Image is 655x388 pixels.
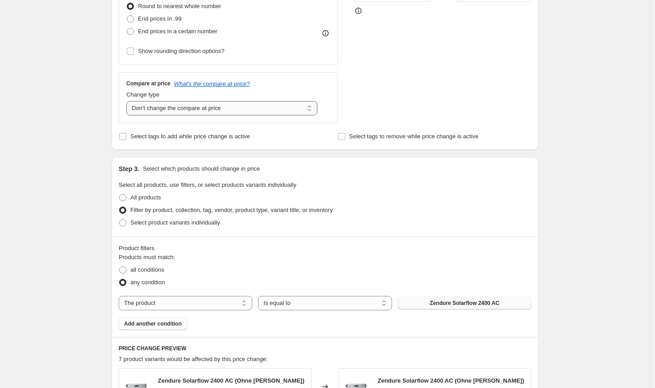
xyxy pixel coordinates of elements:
[130,194,161,201] span: All products
[119,244,531,253] div: Product filters
[398,297,531,309] button: Zendure Solarflow 2400 AC
[130,133,250,140] span: Select tags to add while price change is active
[138,28,217,35] span: End prices in a certain number
[126,91,160,98] span: Change type
[143,164,260,173] p: Select which products should change in price
[119,345,531,352] h6: PRICE CHANGE PREVIEW
[430,300,499,307] span: Zendure Solarflow 2400 AC
[119,254,175,260] span: Products must match:
[126,80,170,87] h3: Compare at price
[349,133,479,140] span: Select tags to remove while price change is active
[119,164,139,173] h2: Step 3.
[158,377,304,384] span: Zendure Solarflow 2400 AC (Ohne [PERSON_NAME])
[130,266,164,273] span: all conditions
[119,356,267,362] span: 7 product variants would be affected by this price change:
[138,48,224,54] span: Show rounding direction options?
[174,80,250,87] button: What's the compare at price?
[378,377,524,384] span: Zendure Solarflow 2400 AC (Ohne [PERSON_NAME])
[130,279,165,286] span: any condition
[119,317,187,330] button: Add another condition
[138,3,221,9] span: Round to nearest whole number
[130,219,220,226] span: Select product variants individually
[138,15,182,22] span: End prices in .99
[124,320,182,327] span: Add another condition
[119,181,296,188] span: Select all products, use filters, or select products variants individually
[130,207,333,213] span: Filter by product, collection, tag, vendor, product type, variant title, or inventory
